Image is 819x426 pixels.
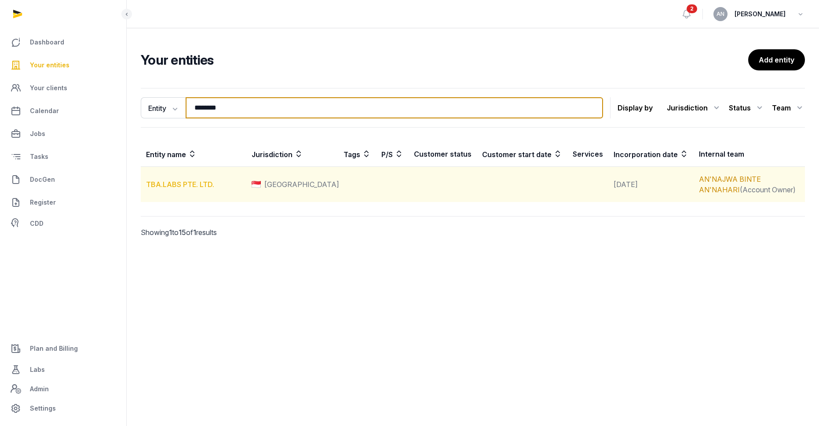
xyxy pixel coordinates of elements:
a: Plan and Billing [7,338,119,359]
span: Jobs [30,129,45,139]
button: AN [713,7,728,21]
th: P/S [376,142,409,167]
span: Settings [30,403,56,414]
span: Your entities [30,60,69,70]
a: DocGen [7,169,119,190]
span: Plan and Billing [30,343,78,354]
button: Entity [141,97,186,118]
a: Admin [7,380,119,398]
th: Incorporation date [608,142,694,167]
a: Labs [7,359,119,380]
span: 1 [193,228,196,237]
a: Your clients [7,77,119,99]
span: 2 [687,4,697,13]
a: Dashboard [7,32,119,53]
a: Tasks [7,146,119,167]
div: Status [729,101,765,115]
th: Tags [338,142,376,167]
div: (Account Owner) [699,174,800,195]
span: Your clients [30,83,67,93]
span: Admin [30,384,49,394]
a: TBA.LABS PTE. LTD. [146,180,214,189]
span: Calendar [30,106,59,116]
th: Jurisdiction [246,142,338,167]
th: Internal team [694,142,805,167]
span: 15 [179,228,186,237]
th: Customer start date [477,142,567,167]
a: Jobs [7,123,119,144]
a: CDD [7,215,119,232]
span: Register [30,197,56,208]
span: CDD [30,218,44,229]
p: Display by [618,101,653,115]
a: AN'NAJWA BINTE AN'NAHARI [699,175,761,194]
p: Showing to of results [141,217,296,248]
a: Settings [7,398,119,419]
span: DocGen [30,174,55,185]
span: AN [717,11,724,17]
div: Team [772,101,805,115]
a: Register [7,192,119,213]
span: Dashboard [30,37,64,48]
a: Calendar [7,100,119,121]
span: [PERSON_NAME] [735,9,786,19]
th: Entity name [141,142,246,167]
a: Your entities [7,55,119,76]
th: Services [567,142,608,167]
span: Tasks [30,151,48,162]
th: Customer status [409,142,477,167]
span: Labs [30,364,45,375]
div: Jurisdiction [667,101,722,115]
td: [DATE] [608,167,694,202]
h2: Your entities [141,52,748,68]
a: Add entity [748,49,805,70]
span: 1 [169,228,172,237]
span: [GEOGRAPHIC_DATA] [264,179,339,190]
